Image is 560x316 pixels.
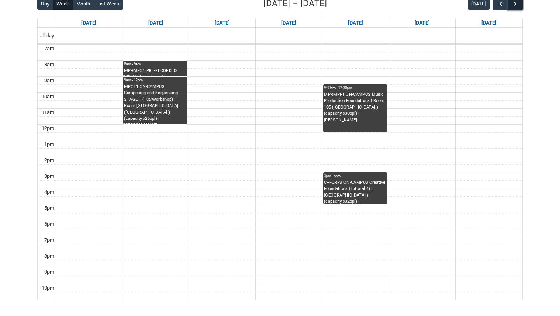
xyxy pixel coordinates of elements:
div: MPRMPF1 ON-CAMPUS Music Production Foundations | Room 105 ([GEOGRAPHIC_DATA].) (capacity x30ppl) ... [324,91,386,124]
div: CRFCRFS ON-CAMPUS Creative Foundations (Tutorial 4) | [GEOGRAPHIC_DATA].) (capacity x32ppl) | [PE... [324,179,386,204]
div: 7am [43,45,56,53]
a: Go to September 27, 2025 [480,18,498,28]
a: Go to September 23, 2025 [213,18,231,28]
div: 5pm [43,204,56,212]
div: 12pm [40,125,56,132]
div: 10am [40,93,56,100]
a: Go to September 24, 2025 [280,18,298,28]
div: 9:30am - 12:30pm [324,85,386,91]
div: 10pm [40,284,56,292]
div: 9pm [43,268,56,276]
div: 1pm [43,140,56,148]
div: 3pm - 5pm [324,173,386,179]
div: MPCT1 ON-CAMPUS Composing and Sequencing STAGE 1 (Tut/Workshop) | Room [GEOGRAPHIC_DATA] ([GEOGRA... [124,84,186,124]
a: Go to September 25, 2025 [346,18,365,28]
div: 8pm [43,252,56,260]
div: 2pm [43,156,56,164]
div: 9am - 12pm [124,77,186,83]
a: Go to September 22, 2025 [147,18,165,28]
div: 11am [40,109,56,116]
div: 9am [43,77,56,84]
div: 8am [43,61,56,68]
div: 4pm [43,188,56,196]
div: 3pm [43,172,56,180]
div: MPRMFO1 PRE-RECORDED VIDEO Mixing Foundations (Lecture/Tut) | Online | [PERSON_NAME] [124,68,186,76]
div: 6pm [43,220,56,228]
div: 8am - 9am [124,61,186,67]
span: all-day [38,32,56,40]
a: Go to September 26, 2025 [413,18,431,28]
div: 7pm [43,236,56,244]
a: Go to September 21, 2025 [80,18,98,28]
